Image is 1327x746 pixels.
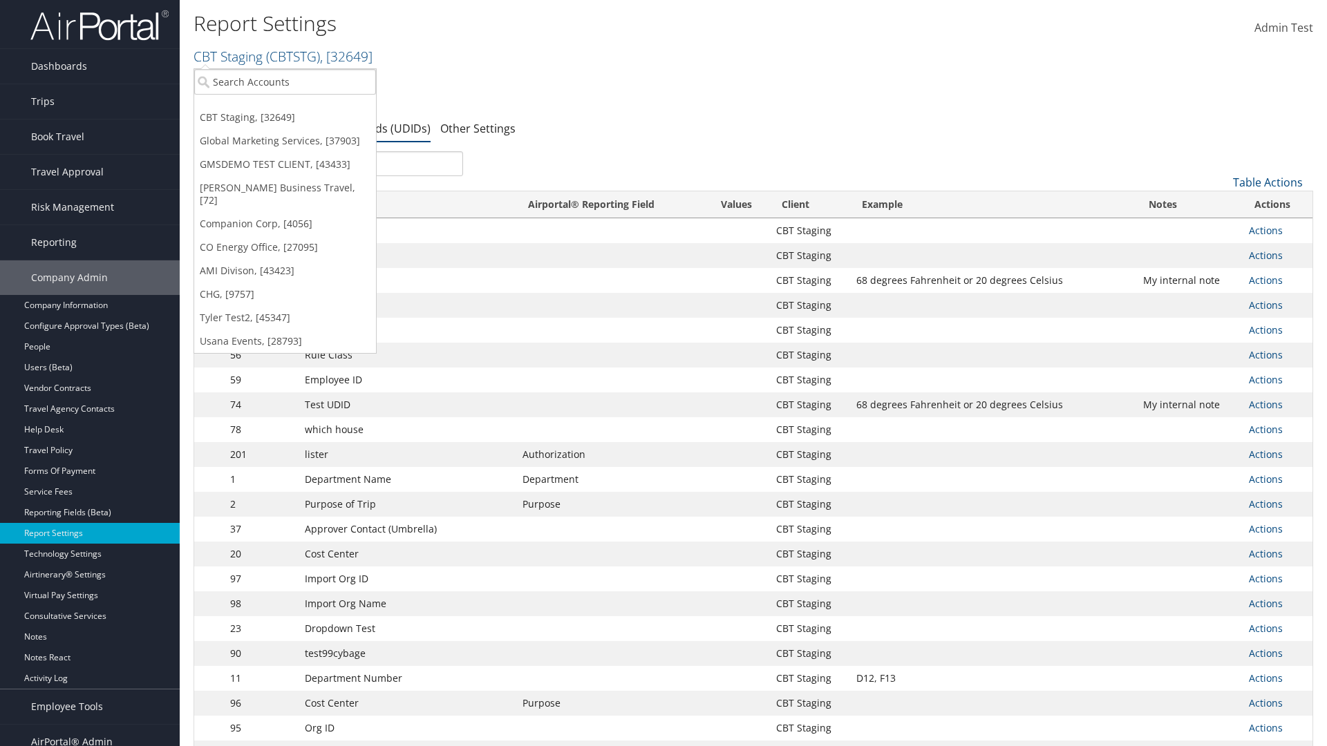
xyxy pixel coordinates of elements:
[194,153,376,176] a: GMSDEMO TEST CLIENT, [43433]
[769,293,849,318] td: CBT Staging
[1254,20,1313,35] span: Admin Test
[516,492,704,517] td: Purpose
[769,542,849,566] td: CBT Staging
[223,542,298,566] td: 20
[440,121,516,136] a: Other Settings
[769,367,849,392] td: CBT Staging
[266,47,320,66] span: ( CBTSTG )
[298,417,516,442] td: which house
[298,566,516,591] td: Import Org ID
[223,343,298,367] td: 56
[769,467,849,492] td: CBT Staging
[298,542,516,566] td: Cost Center
[194,47,373,66] a: CBT Staging
[849,392,1136,417] td: 68 degrees Fahrenheit or 20 degrees Celsius
[769,442,849,467] td: CBT Staging
[1249,671,1283,685] a: Actions
[223,392,298,417] td: 74
[516,442,704,467] td: Authorization
[194,9,940,38] h1: Report Settings
[298,517,516,542] td: Approver Contact (Umbrella)
[194,212,376,236] a: Companion Corp, [4056]
[769,492,849,517] td: CBT Staging
[1249,522,1283,535] a: Actions
[223,417,298,442] td: 78
[1249,721,1283,734] a: Actions
[1249,423,1283,436] a: Actions
[223,517,298,542] td: 37
[194,129,376,153] a: Global Marketing Services, [37903]
[298,691,516,716] td: Cost Center
[298,243,516,268] td: Lister
[223,691,298,716] td: 96
[1249,323,1283,336] a: Actions
[194,176,376,212] a: [PERSON_NAME] Business Travel, [72]
[30,9,169,41] img: airportal-logo.png
[1249,249,1283,262] a: Actions
[31,260,108,295] span: Company Admin
[1136,392,1241,417] td: My internal note
[1249,622,1283,635] a: Actions
[223,442,298,467] td: 201
[516,691,704,716] td: Purpose
[769,566,849,591] td: CBT Staging
[194,259,376,283] a: AMI Divison, [43423]
[769,392,849,417] td: CBT Staging
[1249,298,1283,312] a: Actions
[31,155,104,189] span: Travel Approval
[769,666,849,691] td: CBT Staging
[1254,7,1313,50] a: Admin Test
[298,268,516,293] td: free
[849,268,1136,293] td: 68 degrees Fahrenheit or 20 degrees Celsius
[298,716,516,740] td: Org ID
[769,218,849,243] td: CBT Staging
[704,191,769,218] th: Values
[223,666,298,691] td: 11
[769,616,849,641] td: CBT Staging
[223,591,298,616] td: 98
[769,243,849,268] td: CBT Staging
[1249,398,1283,411] a: Actions
[769,716,849,740] td: CBT Staging
[298,591,516,616] td: Import Org Name
[769,343,849,367] td: CBT Staging
[194,329,376,353] a: Usana Events, [28793]
[298,318,516,343] td: VIP
[194,236,376,259] a: CO Energy Office, [27095]
[1249,696,1283,709] a: Actions
[223,716,298,740] td: 95
[1249,647,1283,660] a: Actions
[298,666,516,691] td: Department Number
[223,367,298,392] td: 59
[1249,547,1283,560] a: Actions
[769,318,849,343] td: CBT Staging
[298,467,516,492] td: Department Name
[1136,191,1241,218] th: Notes
[298,191,516,218] th: Name
[769,591,849,616] td: CBT Staging
[1249,497,1283,510] a: Actions
[298,293,516,318] td: Job Title
[1249,348,1283,361] a: Actions
[194,306,376,329] a: Tyler Test2, [45347]
[769,691,849,716] td: CBT Staging
[31,119,84,154] span: Book Travel
[298,392,516,417] td: Test UDID
[223,641,298,666] td: 90
[298,442,516,467] td: lister
[320,47,373,66] span: , [ 32649 ]
[223,566,298,591] td: 97
[769,641,849,666] td: CBT Staging
[223,492,298,517] td: 2
[194,69,376,95] input: Search Accounts
[298,641,516,666] td: test99cybage
[194,283,376,306] a: CHG, [9757]
[1233,175,1303,190] a: Table Actions
[31,84,55,119] span: Trips
[1249,274,1283,287] a: Actions
[31,225,77,260] span: Reporting
[298,367,516,392] td: Employee ID
[1249,224,1283,237] a: Actions
[223,467,298,492] td: 1
[849,191,1136,218] th: Example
